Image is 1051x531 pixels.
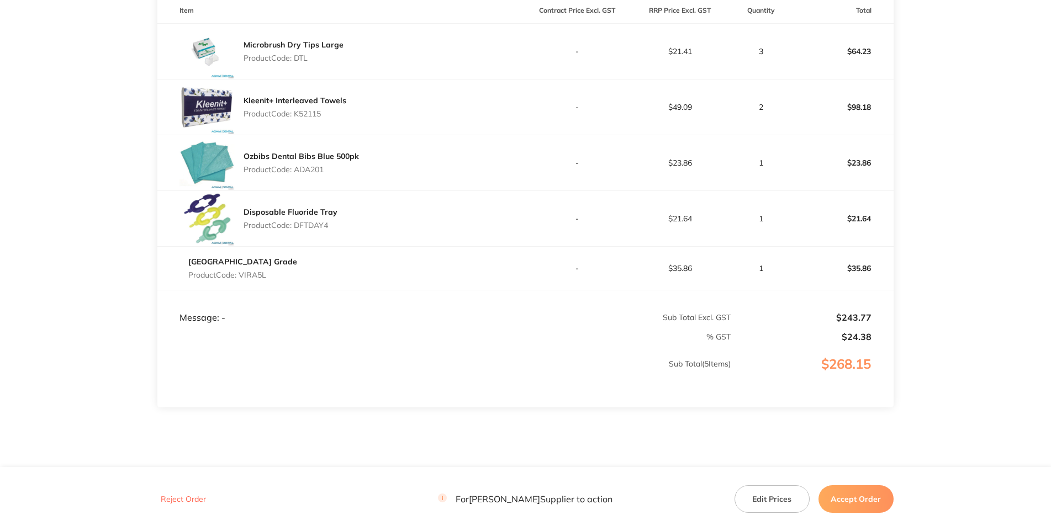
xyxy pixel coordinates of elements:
p: For [PERSON_NAME] Supplier to action [438,494,612,505]
p: Product Code: DFTDAY4 [244,221,337,230]
p: $21.64 [629,214,731,223]
p: $64.23 [791,38,893,65]
p: $243.77 [732,312,871,322]
a: Kleenit+ Interleaved Towels [244,95,346,105]
img: NTcwZWpoYw [179,79,235,135]
p: $23.86 [791,150,893,176]
p: Product Code: VIRA5L [188,270,297,279]
p: 3 [732,47,790,56]
p: $24.38 [732,332,871,342]
p: - [526,214,628,223]
p: $98.18 [791,94,893,120]
button: Reject Order [157,495,209,505]
p: - [526,264,628,273]
p: $268.15 [732,357,892,394]
p: 1 [732,264,790,273]
p: 1 [732,214,790,223]
a: Ozbibs Dental Bibs Blue 500pk [244,151,359,161]
a: Microbrush Dry Tips Large [244,40,344,50]
p: $23.86 [629,158,731,167]
p: $21.41 [629,47,731,56]
p: Sub Total Excl. GST [526,313,731,322]
p: - [526,158,628,167]
p: - [526,47,628,56]
img: c2liM2NxaA [179,191,235,246]
img: Z3R5a2w4NQ [179,135,235,190]
button: Accept Order [818,485,894,513]
p: Product Code: DTL [244,54,344,62]
p: Product Code: ADA201 [244,165,359,174]
p: $35.86 [791,255,893,282]
p: Sub Total ( 5 Items) [158,359,731,390]
a: [GEOGRAPHIC_DATA] Grade [188,257,297,267]
img: aGJlcWcxMA [179,24,235,79]
p: $49.09 [629,103,731,111]
button: Edit Prices [735,485,810,513]
td: Message: - [157,290,525,323]
a: Disposable Fluoride Tray [244,207,337,217]
p: $35.86 [629,264,731,273]
p: Product Code: K52115 [244,109,346,118]
p: % GST [158,332,731,341]
p: 2 [732,103,790,111]
p: - [526,103,628,111]
p: 1 [732,158,790,167]
p: $21.64 [791,205,893,232]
